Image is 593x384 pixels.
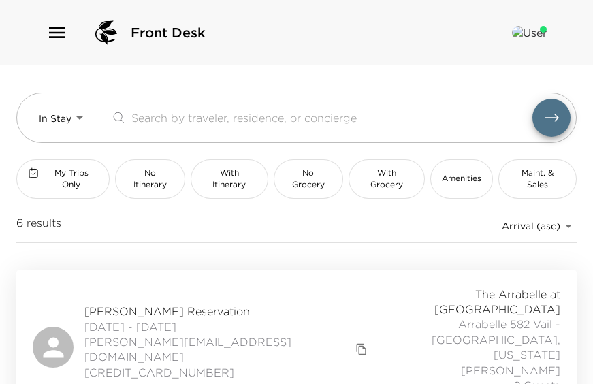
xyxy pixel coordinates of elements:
button: Amenities [430,159,493,199]
span: With Grocery [360,167,414,191]
span: My Trips Only [44,167,99,191]
span: [PERSON_NAME] [461,363,560,378]
span: In Stay [39,112,71,125]
span: Amenities [442,173,481,185]
span: No Grocery [285,167,332,191]
span: Front Desk [131,23,206,42]
span: [CREDIT_CARD_NUMBER] [84,365,371,380]
button: My Trips Only [16,159,110,199]
span: The Arrabelle at [GEOGRAPHIC_DATA] [371,287,560,317]
img: User [512,26,547,39]
button: With Itinerary [191,159,268,199]
span: No Itinerary [127,167,174,191]
span: Maint. & Sales [510,167,565,191]
input: Search by traveler, residence, or concierge [131,110,532,125]
span: Arrabelle 582 Vail - [GEOGRAPHIC_DATA], [US_STATE] [371,317,560,362]
span: [PERSON_NAME] Reservation [84,304,371,319]
img: logo [90,16,123,49]
span: 6 results [16,215,61,237]
button: With Grocery [349,159,426,199]
button: copy primary member email [352,340,371,359]
button: No Grocery [274,159,343,199]
button: Maint. & Sales [498,159,577,199]
span: With Itinerary [202,167,257,191]
a: [PERSON_NAME][EMAIL_ADDRESS][DOMAIN_NAME] [84,334,352,365]
span: [DATE] - [DATE] [84,319,371,334]
span: Arrival (asc) [502,220,560,232]
button: No Itinerary [115,159,185,199]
